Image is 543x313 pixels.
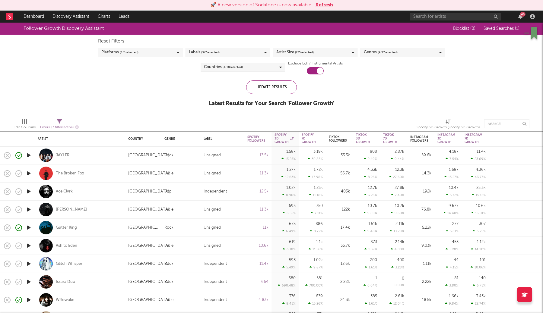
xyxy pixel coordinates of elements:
[204,278,227,286] div: Independent
[56,279,75,285] a: Issara Duo
[209,100,334,107] div: Latest Results for Your Search ' Follower Growth '
[120,49,138,56] span: ( 3 / 5 selected)
[283,211,296,215] div: 6.55 %
[164,278,173,286] div: Rock
[223,64,243,71] span: ( 4 / 78 selected)
[282,265,296,269] div: 5.49 %
[56,153,69,158] a: JAYLER
[437,133,455,144] div: Instagram 3D Growth
[316,240,323,244] div: 1.1k
[446,193,459,197] div: 5.72 %
[287,168,296,172] div: 1.27k
[295,49,314,56] span: ( 2 / 5 selected)
[446,247,459,251] div: 5.28 %
[479,276,486,280] div: 140
[14,124,36,131] div: Edit Columns
[410,224,431,231] div: 5.22k
[40,124,79,131] div: Filters
[164,188,172,195] div: Pop
[391,211,404,215] div: 9.60 %
[476,186,486,190] div: 25.3k
[286,186,296,190] div: 1.02k
[128,242,169,249] div: [GEOGRAPHIC_DATA]
[454,258,459,262] div: 44
[286,150,296,154] div: 1.58k
[410,278,431,286] div: 2.22k
[314,168,323,172] div: 1.72k
[364,247,377,251] div: 1.59 %
[375,276,377,280] div: 1
[452,240,459,244] div: 453
[484,27,519,31] span: Saved Searches
[56,243,77,249] div: Ash to Eden
[473,283,486,287] div: 6.75 %
[128,152,169,159] div: [GEOGRAPHIC_DATA]
[247,278,268,286] div: 664
[446,265,459,269] div: 4.15 %
[449,150,459,154] div: 4.18k
[471,175,486,179] div: 43.77 %
[164,152,173,159] div: Rock
[370,258,377,262] div: 200
[365,265,377,269] div: 1.61 %
[316,204,323,208] div: 750
[368,222,377,226] div: 1.51k
[204,137,238,141] div: Label
[472,193,486,197] div: 15.15 %
[449,168,459,172] div: 1.68k
[390,229,404,233] div: 13.79 %
[278,283,296,287] div: 690.48 %
[14,116,36,134] div: Edit Columns
[477,240,486,244] div: 1.12k
[520,12,526,17] div: 46
[309,193,323,197] div: 11.18 %
[128,188,169,195] div: [GEOGRAPHIC_DATA]
[329,152,350,159] div: 33.3k
[247,135,265,142] div: Spotify Followers
[128,296,169,304] div: [GEOGRAPHIC_DATA]
[368,186,377,190] div: 12.7k
[204,260,227,268] div: Independent
[471,211,486,215] div: 16.01 %
[471,247,486,251] div: 14.20 %
[452,222,459,226] div: 277
[446,229,459,233] div: 5.61 %
[473,229,486,233] div: 6.25 %
[128,224,158,231] div: [GEOGRAPHIC_DATA]
[247,206,268,213] div: 11.3k
[308,175,323,179] div: 17.98 %
[453,27,475,31] span: Blocklist
[470,27,475,31] span: ( 0 )
[56,171,84,176] div: The Broken Fox
[329,188,350,195] div: 403k
[329,206,350,213] div: 122k
[378,49,398,56] span: ( 4 / 17 selected)
[246,80,297,94] div: Update Results
[310,265,323,269] div: 9.87 %
[288,60,343,67] label: Exclude Lofi / Instrumental Artists
[128,206,169,213] div: [GEOGRAPHIC_DATA]
[356,133,370,144] div: Tiktok 3D Growth
[164,137,195,141] div: Genre
[395,284,404,287] div: 0.00 %
[309,247,323,251] div: 11.56 %
[289,240,296,244] div: 619
[449,294,459,298] div: 1.66k
[364,211,377,215] div: 9.60 %
[313,258,323,262] div: 1.02k
[164,224,173,231] div: Rock
[515,27,519,31] span: ( 1 )
[247,296,268,304] div: 4.83k
[19,11,48,23] a: Dashboard
[56,225,77,230] a: Gutter King
[98,38,445,45] div: Reset Filters
[247,170,268,177] div: 11.3k
[329,242,350,249] div: 55.7k
[316,294,323,298] div: 639
[48,11,94,23] a: Discovery Assistant
[276,49,314,56] div: Artist Size
[391,247,404,251] div: 4.00 %
[444,175,459,179] div: 13.27 %
[410,242,431,249] div: 9.03k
